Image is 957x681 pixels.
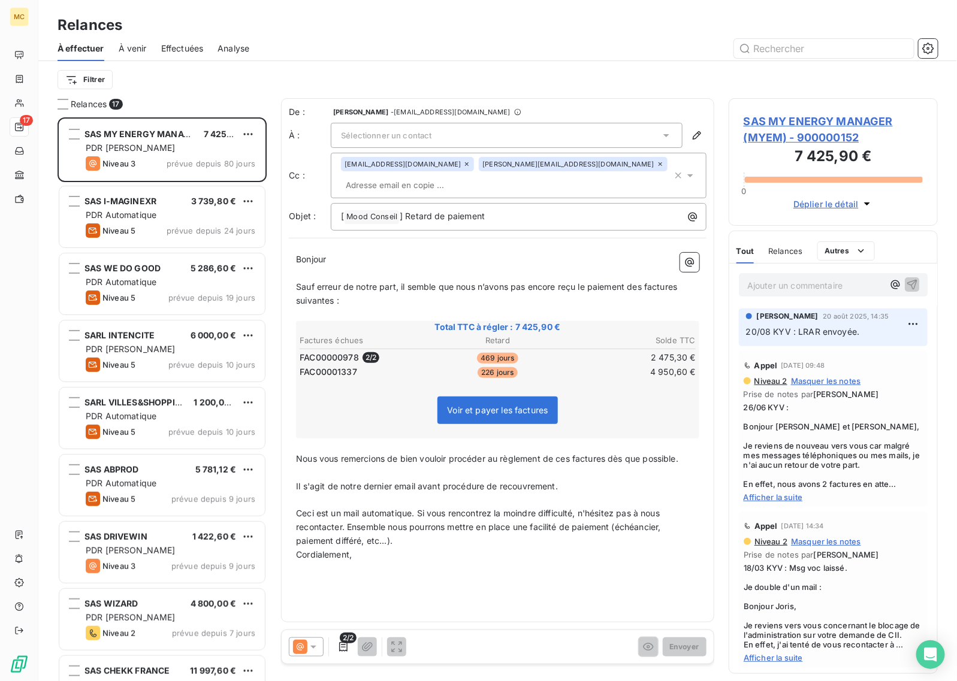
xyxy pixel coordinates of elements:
[744,402,923,489] span: 26/06 KYV : Bonjour [PERSON_NAME] et [PERSON_NAME], Je reviens de nouveau vers vous car malgré me...
[813,389,878,399] span: [PERSON_NAME]
[341,131,431,140] span: Sélectionner un contact
[300,366,357,378] span: FAC00001337
[734,39,914,58] input: Rechercher
[86,277,156,287] span: PDR Automatique
[167,226,255,235] span: prévue depuis 24 jours
[102,494,135,504] span: Niveau 5
[296,282,680,305] span: Sauf erreur de notre part, il semble que nous n’avons pas encore reçu le paiement des factures su...
[84,531,147,541] span: SAS DRIVEWIN
[172,628,255,638] span: prévue depuis 7 jours
[482,161,654,168] span: [PERSON_NAME][EMAIL_ADDRESS][DOMAIN_NAME]
[345,161,461,168] span: [EMAIL_ADDRESS][DOMAIN_NAME]
[84,397,188,407] span: SARL VILLES&SHOPPING
[793,198,859,210] span: Déplier le détail
[102,628,135,638] span: Niveau 2
[102,293,135,302] span: Niveau 5
[300,352,359,364] span: FAC00000978
[744,146,923,170] h3: 7 425,90 €
[204,129,249,139] span: 7 425,90 €
[564,351,696,364] td: 2 475,30 €
[296,254,326,264] span: Bonjour
[296,508,663,546] span: Ceci est un mail automatique. Si vous rencontrez la moindre difficulté, n'hésitez pas à nous reco...
[757,311,819,322] span: [PERSON_NAME]
[168,427,255,437] span: prévue depuis 10 jours
[195,464,237,474] span: 5 781,12 €
[753,537,787,546] span: Niveau 2
[84,665,170,676] span: SAS CHEKK FRANCE
[84,464,139,474] span: SAS ABPROD
[781,362,825,369] span: [DATE] 09:48
[340,632,357,643] span: 2/2
[171,494,255,504] span: prévue depuis 9 jours
[86,612,176,622] span: PDR [PERSON_NAME]
[817,241,876,261] button: Autres
[663,637,707,656] button: Envoyer
[86,210,156,220] span: PDR Automatique
[168,293,255,302] span: prévue depuis 19 jours
[86,344,176,354] span: PDR [PERSON_NAME]
[791,376,861,386] span: Masquer les notes
[191,263,237,273] span: 5 286,60 €
[10,655,29,674] img: Logo LeanPay
[289,211,316,221] span: Objet :
[448,405,548,415] span: Voir et payer les factures
[86,545,176,555] span: PDR [PERSON_NAME]
[345,210,399,224] span: Mood Conseil
[20,115,33,126] span: 17
[736,246,754,256] span: Tout
[564,334,696,347] th: Solde TTC
[341,211,344,221] span: [
[109,99,122,110] span: 17
[564,365,696,379] td: 4 950,60 €
[768,246,802,256] span: Relances
[102,159,135,168] span: Niveau 3
[781,522,824,529] span: [DATE] 14:34
[813,550,878,559] span: [PERSON_NAME]
[298,321,698,333] span: Total TTC à régler : 7 425,90 €
[477,353,518,364] span: 469 jours
[84,129,236,139] span: SAS MY ENERGY MANAGER (MYEM)
[754,361,778,370] span: Appel
[58,14,122,36] h3: Relances
[289,170,331,181] label: Cc :
[119,43,147,55] span: À venir
[191,598,237,609] span: 4 800,00 €
[391,108,510,116] span: - [EMAIL_ADDRESS][DOMAIN_NAME]
[744,389,923,399] span: Prise de notes par
[289,106,331,118] span: De :
[744,113,923,146] span: SAS MY ENERGY MANAGER (MYEM) - 900000152
[744,550,923,559] span: Prise de notes par
[363,352,379,363] span: 2 / 2
[58,43,104,55] span: À effectuer
[86,143,176,153] span: PDR [PERSON_NAME]
[161,43,204,55] span: Effectuées
[296,481,558,491] span: Il s'agit de notre dernier email avant procédure de recouvrement.
[84,263,161,273] span: SAS WE DO GOOD
[791,537,861,546] span: Masquer les notes
[823,313,889,320] span: 20 août 2025, 14:35
[296,453,678,464] span: Nous vous remercions de bien vouloir procéder au règlement de ces factures dès que possible.
[432,334,564,347] th: Retard
[333,108,388,116] span: [PERSON_NAME]
[218,43,249,55] span: Analyse
[84,598,138,609] span: SAS WIZARD
[754,521,778,531] span: Appel
[742,186,747,196] span: 0
[192,531,237,541] span: 1 422,60 €
[296,549,352,559] span: Cordialement,
[194,397,238,407] span: 1 200,00 €
[58,70,113,89] button: Filtrer
[102,561,135,571] span: Niveau 3
[289,129,331,141] label: À :
[167,159,255,168] span: prévue depuis 80 jours
[171,561,255,571] span: prévue depuis 9 jours
[746,326,860,337] span: 20/08 KYV : LRAR envoyée.
[71,98,107,110] span: Relances
[744,563,923,649] span: 18/03 KYV : Msg voc laissé. Je double d'un mail : Bonjour Joris, Je reviens vers vous concernant ...
[744,492,923,502] span: Afficher la suite
[916,640,945,669] div: Open Intercom Messenger
[102,360,135,370] span: Niveau 5
[10,7,29,26] div: MC
[84,330,155,340] span: SARL INTENCITE
[191,196,237,206] span: 3 739,80 €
